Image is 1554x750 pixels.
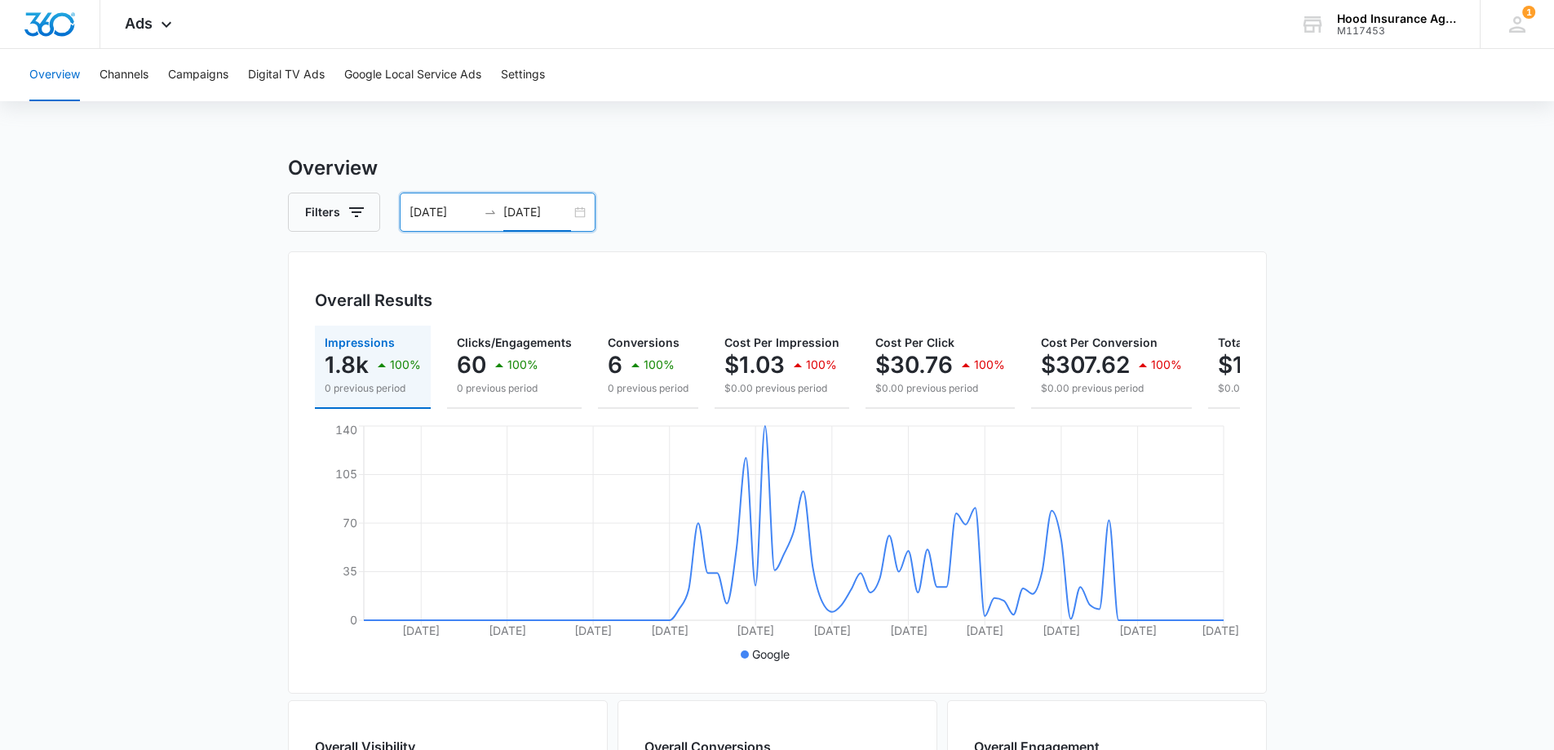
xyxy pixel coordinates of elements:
[488,624,525,637] tspan: [DATE]
[1522,6,1535,19] div: notifications count
[402,624,440,637] tspan: [DATE]
[650,624,688,637] tspan: [DATE]
[1218,352,1326,378] p: $1,845.70
[501,49,545,101] button: Settings
[608,352,622,378] p: 6
[608,335,680,349] span: Conversions
[1218,335,1285,349] span: Total Spend
[100,49,148,101] button: Channels
[812,624,850,637] tspan: [DATE]
[1522,6,1535,19] span: 1
[1151,359,1182,371] p: 100%
[335,467,357,481] tspan: 105
[484,206,497,219] span: to
[1042,624,1079,637] tspan: [DATE]
[806,359,837,371] p: 100%
[168,49,228,101] button: Campaigns
[875,335,954,349] span: Cost Per Click
[1337,12,1456,25] div: account name
[966,624,1003,637] tspan: [DATE]
[1118,624,1156,637] tspan: [DATE]
[752,646,790,663] p: Google
[507,359,538,371] p: 100%
[608,381,688,396] p: 0 previous period
[288,153,1267,183] h3: Overview
[325,352,369,378] p: 1.8k
[457,381,572,396] p: 0 previous period
[1218,381,1379,396] p: $0.00 previous period
[1337,25,1456,37] div: account id
[457,335,572,349] span: Clicks/Engagements
[288,193,380,232] button: Filters
[315,288,432,313] h3: Overall Results
[503,203,571,221] input: End date
[1041,352,1130,378] p: $307.62
[343,564,357,578] tspan: 35
[737,624,774,637] tspan: [DATE]
[410,203,477,221] input: Start date
[1041,335,1158,349] span: Cost Per Conversion
[1201,624,1238,637] tspan: [DATE]
[484,206,497,219] span: swap-right
[457,352,486,378] p: 60
[325,381,421,396] p: 0 previous period
[889,624,927,637] tspan: [DATE]
[350,613,357,627] tspan: 0
[875,381,1005,396] p: $0.00 previous period
[724,352,785,378] p: $1.03
[125,15,153,32] span: Ads
[335,423,357,437] tspan: 140
[1041,381,1182,396] p: $0.00 previous period
[724,381,839,396] p: $0.00 previous period
[644,359,675,371] p: 100%
[325,335,395,349] span: Impressions
[390,359,421,371] p: 100%
[574,624,612,637] tspan: [DATE]
[343,516,357,530] tspan: 70
[344,49,481,101] button: Google Local Service Ads
[724,335,839,349] span: Cost Per Impression
[974,359,1005,371] p: 100%
[248,49,325,101] button: Digital TV Ads
[29,49,80,101] button: Overview
[875,352,953,378] p: $30.76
